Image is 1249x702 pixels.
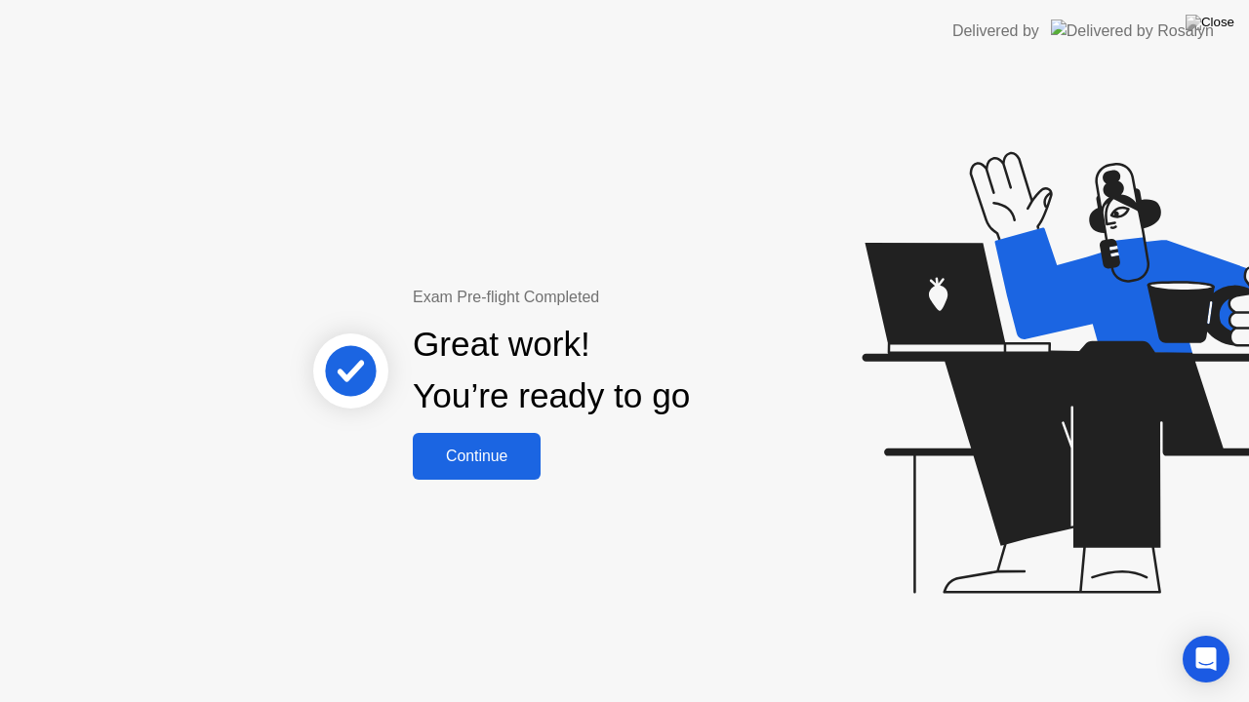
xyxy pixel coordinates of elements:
div: Exam Pre-flight Completed [413,286,816,309]
button: Continue [413,433,541,480]
img: Delivered by Rosalyn [1051,19,1214,42]
div: Open Intercom Messenger [1183,636,1229,682]
div: Great work! You’re ready to go [413,319,690,422]
div: Continue [419,448,535,465]
div: Delivered by [952,19,1039,43]
img: Close [1186,15,1234,30]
